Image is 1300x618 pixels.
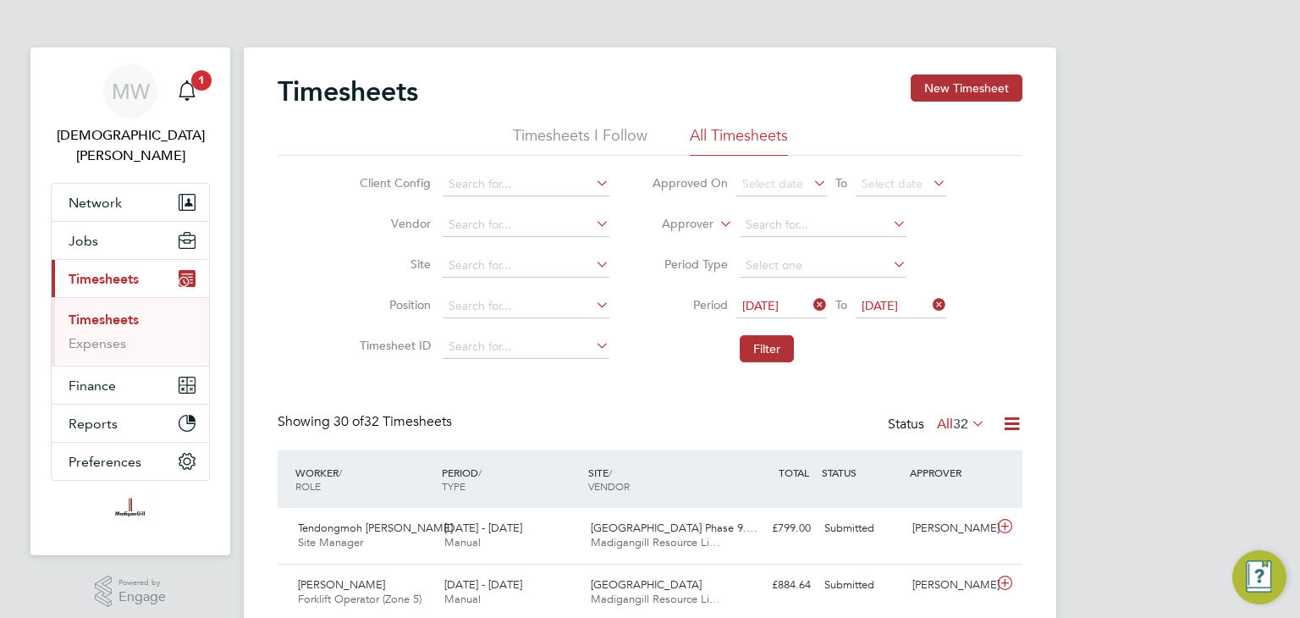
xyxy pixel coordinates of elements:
span: / [339,466,342,479]
span: [DATE] [742,298,779,313]
span: ROLE [295,479,321,493]
span: Madigangill Resource Li… [591,592,720,606]
button: Network [52,184,209,221]
input: Search for... [443,335,609,359]
div: Submitted [818,571,906,599]
button: New Timesheet [911,74,1022,102]
label: Period [652,297,728,312]
span: Matthew Wise [51,125,210,166]
li: Timesheets I Follow [513,125,647,156]
input: Search for... [443,173,609,196]
div: Submitted [818,515,906,543]
span: 30 of [333,413,364,430]
span: / [609,466,612,479]
span: 32 [953,416,968,433]
span: 32 Timesheets [333,413,452,430]
a: 1 [170,64,204,119]
button: Jobs [52,222,209,259]
label: All [937,416,985,433]
span: Forklift Operator (Zone 5) [298,592,421,606]
label: Client Config [355,175,431,190]
span: [DATE] - [DATE] [444,521,522,535]
li: All Timesheets [690,125,788,156]
span: [GEOGRAPHIC_DATA] Phase 9.… [591,521,757,535]
span: Madigangill Resource Li… [591,535,720,549]
span: Powered by [118,576,166,590]
a: Go to home page [51,498,210,525]
span: Select date [862,176,923,191]
a: MW[DEMOGRAPHIC_DATA][PERSON_NAME] [51,64,210,166]
button: Filter [740,335,794,362]
span: / [478,466,482,479]
input: Search for... [443,295,609,318]
nav: Main navigation [30,47,230,555]
label: Position [355,297,431,312]
span: Site Manager [298,535,363,549]
div: [PERSON_NAME] [906,515,994,543]
div: Status [888,413,989,437]
label: Approver [637,216,713,233]
span: Finance [69,378,116,394]
span: To [830,172,852,194]
h2: Timesheets [278,74,418,108]
span: [DATE] - [DATE] [444,577,522,592]
span: Engage [118,590,166,604]
span: [PERSON_NAME] [298,577,385,592]
label: Vendor [355,216,431,231]
span: [DATE] [862,298,898,313]
img: madigangill-logo-retina.png [111,498,149,525]
button: Timesheets [52,260,209,297]
span: Reports [69,416,118,432]
span: 1 [191,70,212,91]
div: Timesheets [52,297,209,366]
div: WORKER [291,457,438,501]
label: Period Type [652,257,728,272]
label: Site [355,257,431,272]
button: Engage Resource Center [1232,550,1286,604]
label: Approved On [652,175,728,190]
span: Manual [444,592,481,606]
div: PERIOD [438,457,584,501]
div: SITE [584,457,730,501]
div: STATUS [818,457,906,488]
span: Preferences [69,454,141,470]
div: APPROVER [906,457,994,488]
input: Search for... [740,213,906,237]
div: [PERSON_NAME] [906,571,994,599]
span: Select date [742,176,803,191]
span: TOTAL [779,466,809,479]
span: VENDOR [588,479,630,493]
input: Select one [740,254,906,278]
input: Search for... [443,213,609,237]
input: Search for... [443,254,609,278]
span: Network [69,195,122,211]
span: Tendongmoh [PERSON_NAME] [298,521,453,535]
div: £884.64 [730,571,818,599]
span: To [830,294,852,316]
button: Preferences [52,443,209,480]
span: [GEOGRAPHIC_DATA] [591,577,702,592]
span: TYPE [442,479,465,493]
span: Timesheets [69,271,139,287]
div: Showing [278,413,455,431]
span: MW [112,80,150,102]
span: Jobs [69,233,98,249]
button: Finance [52,367,209,404]
a: Powered byEngage [95,576,167,608]
span: Manual [444,535,481,549]
button: Reports [52,405,209,442]
div: £799.00 [730,515,818,543]
a: Timesheets [69,312,139,328]
label: Timesheet ID [355,338,431,353]
a: Expenses [69,335,126,351]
